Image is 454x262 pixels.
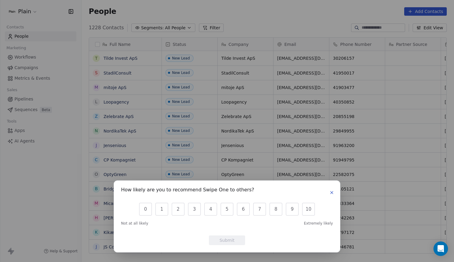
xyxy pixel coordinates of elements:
span: Not at all likely [121,221,148,226]
button: 5 [221,203,233,216]
button: Submit [209,235,245,245]
button: 1 [155,203,168,216]
button: 6 [237,203,250,216]
h1: How likely are you to recommend Swipe One to others? [121,188,254,194]
button: 10 [302,203,315,216]
button: 8 [270,203,282,216]
span: Extremely likely [304,221,333,226]
button: 9 [286,203,299,216]
button: 7 [253,203,266,216]
button: 3 [188,203,201,216]
button: 4 [204,203,217,216]
button: 0 [139,203,152,216]
button: 2 [172,203,184,216]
